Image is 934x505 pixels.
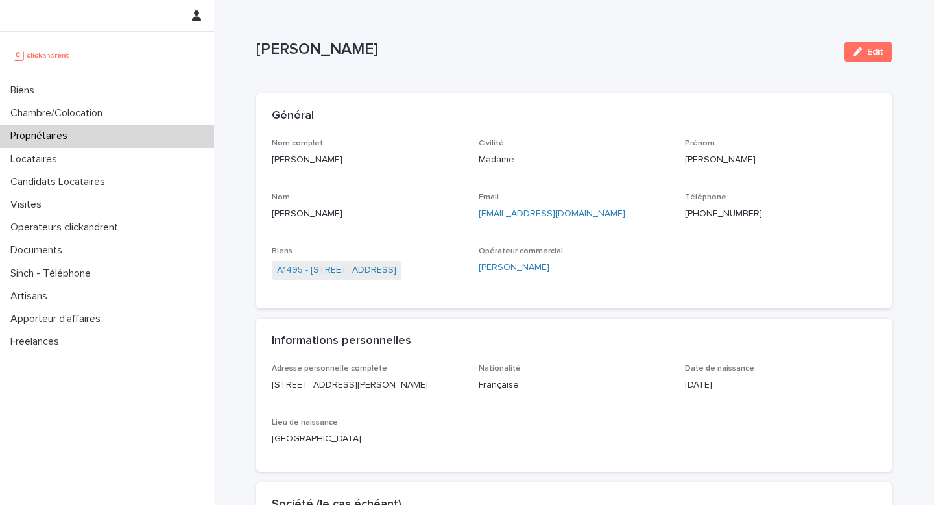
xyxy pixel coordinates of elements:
[5,336,69,348] p: Freelances
[479,247,563,255] span: Opérateur commercial
[272,334,411,349] h2: Informations personnelles
[272,378,463,392] p: [STREET_ADDRESS][PERSON_NAME]
[867,47,883,56] span: Edit
[272,109,314,123] h2: Général
[5,84,45,97] p: Biens
[685,140,715,147] span: Prénom
[5,176,115,188] p: Candidats Locataires
[272,432,463,446] p: [GEOGRAPHIC_DATA]
[479,193,499,201] span: Email
[5,244,73,256] p: Documents
[685,365,754,373] span: Date de naissance
[272,419,338,426] span: Lieu de naissance
[479,261,549,275] a: [PERSON_NAME]
[5,199,52,211] p: Visites
[272,153,463,167] p: [PERSON_NAME]
[479,153,670,167] p: Madame
[685,207,876,221] p: [PHONE_NUMBER]
[5,313,111,325] p: Apporteur d'affaires
[272,207,463,221] p: [PERSON_NAME]
[5,221,128,234] p: Operateurs clickandrent
[5,267,101,280] p: Sinch - Téléphone
[5,290,58,302] p: Artisans
[272,247,293,255] span: Biens
[256,40,834,59] p: [PERSON_NAME]
[5,107,113,119] p: Chambre/Colocation
[685,193,726,201] span: Téléphone
[479,365,521,373] span: Nationalité
[479,378,670,392] p: Française
[479,209,625,218] a: [EMAIL_ADDRESS][DOMAIN_NAME]
[479,140,504,147] span: Civilité
[272,140,323,147] span: Nom complet
[685,378,876,392] p: [DATE]
[5,153,67,166] p: Locataires
[685,153,876,167] p: [PERSON_NAME]
[5,130,78,142] p: Propriétaires
[10,42,73,68] img: UCB0brd3T0yccxBKYDjQ
[277,264,396,277] a: A1495 - [STREET_ADDRESS]
[272,365,387,373] span: Adresse personnelle complète
[272,193,290,201] span: Nom
[844,42,892,62] button: Edit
